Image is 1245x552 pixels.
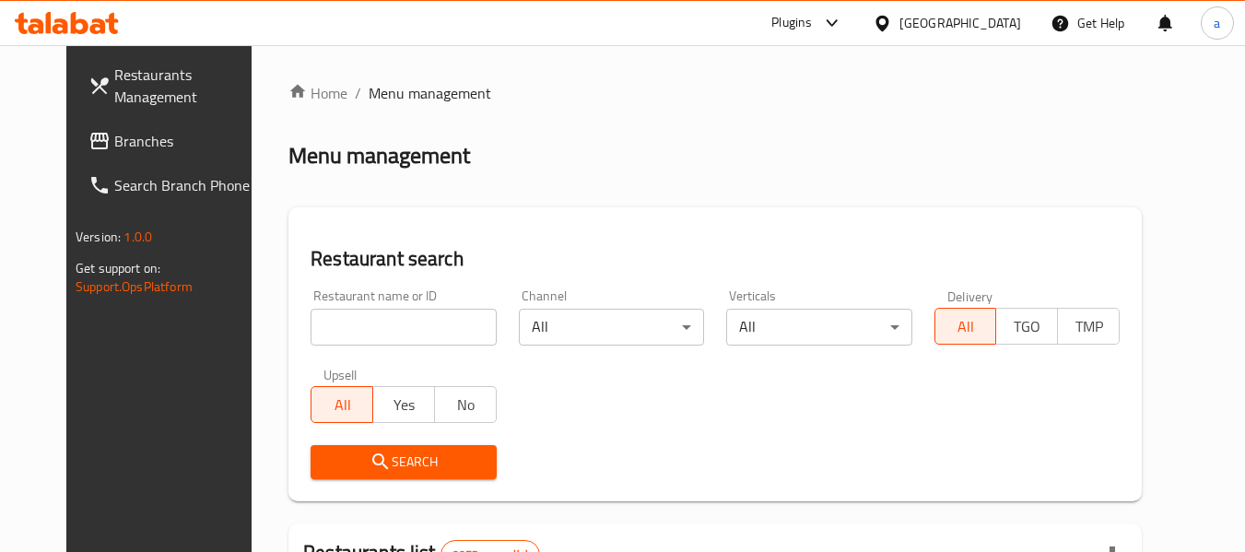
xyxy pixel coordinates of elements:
nav: breadcrumb [288,82,1142,104]
span: TGO [1004,313,1051,340]
span: All [943,313,990,340]
button: TMP [1057,308,1120,345]
button: All [934,308,997,345]
a: Search Branch Phone [74,163,275,207]
span: No [442,392,489,418]
a: Home [288,82,347,104]
div: [GEOGRAPHIC_DATA] [899,13,1021,33]
span: TMP [1065,313,1112,340]
div: All [519,309,704,346]
span: 1.0.0 [123,225,152,249]
a: Restaurants Management [74,53,275,119]
label: Delivery [947,289,993,302]
span: Restaurants Management [114,64,260,108]
li: / [355,82,361,104]
button: Search [311,445,496,479]
h2: Restaurant search [311,245,1120,273]
div: All [726,309,911,346]
label: Upsell [323,368,358,381]
span: Search [325,451,481,474]
button: No [434,386,497,423]
span: Search Branch Phone [114,174,260,196]
button: All [311,386,373,423]
a: Branches [74,119,275,163]
input: Search for restaurant name or ID.. [311,309,496,346]
button: Yes [372,386,435,423]
span: Yes [381,392,428,418]
span: Version: [76,225,121,249]
span: All [319,392,366,418]
span: Get support on: [76,256,160,280]
div: Plugins [771,12,812,34]
h2: Menu management [288,141,470,170]
a: Support.OpsPlatform [76,275,193,299]
span: Menu management [369,82,491,104]
span: Branches [114,130,260,152]
span: a [1214,13,1220,33]
button: TGO [995,308,1058,345]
